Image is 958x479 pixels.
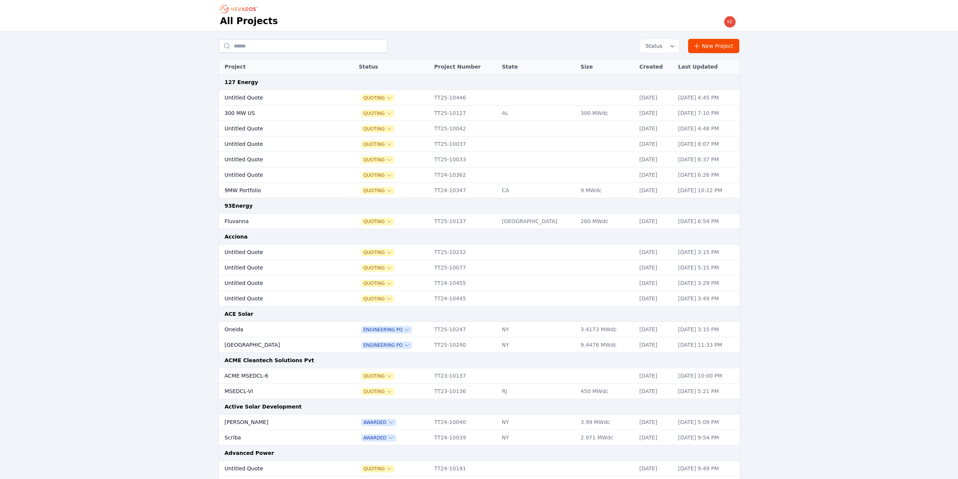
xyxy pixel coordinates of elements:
tr: Untitled QuoteQuotingTT24-10191[DATE][DATE] 9:49 PM [219,461,740,476]
td: TT25-10127 [431,106,498,121]
span: Quoting [362,265,394,271]
tr: MSEDCL-VIQuotingTT23-10136RJ450 MWdc[DATE][DATE] 5:21 PM [219,384,740,399]
tr: Untitled QuoteQuotingTT25-10232[DATE][DATE] 3:15 PM [219,245,740,260]
td: [DATE] [636,275,675,291]
tr: FluvannaQuotingTT25-10137[GEOGRAPHIC_DATA]200 MWdc[DATE][DATE] 6:54 PM [219,214,740,229]
td: NY [498,337,577,353]
button: Quoting [362,389,394,395]
span: Quoting [362,249,394,256]
span: Quoting [362,466,394,472]
td: [DATE] [636,415,675,430]
td: TT25-10042 [431,121,498,136]
td: [DATE] [636,368,675,384]
td: [DATE] 7:10 PM [675,106,740,121]
td: [DATE] [636,384,675,399]
td: [DATE] [636,106,675,121]
th: Project Number [431,59,498,75]
th: Size [577,59,635,75]
td: TT24-10455 [431,275,498,291]
td: Untitled Quote [219,260,337,275]
button: Engineering PO [362,327,411,333]
td: [DATE] [636,152,675,167]
td: ACE Solar [219,306,740,322]
td: 3.4173 MWdc [577,322,635,337]
span: Awarded [362,419,395,425]
td: Untitled Quote [219,167,337,183]
td: [DATE] [636,136,675,152]
td: [DATE] [636,461,675,476]
td: 127 Energy [219,75,740,90]
td: [DATE] 3:29 PM [675,275,740,291]
td: TT25-10232 [431,245,498,260]
button: Quoting [362,296,394,302]
td: [DATE] 9:49 PM [675,461,740,476]
td: 300 MWdc [577,106,635,121]
td: TT25-10037 [431,136,498,152]
tr: Untitled QuoteQuotingTT25-10037[DATE][DATE] 8:07 PM [219,136,740,152]
span: Quoting [362,373,394,379]
td: [DATE] [636,90,675,106]
button: Quoting [362,95,394,101]
td: [DATE] [636,337,675,353]
span: Quoting [362,280,394,286]
td: [DATE] 6:26 PM [675,167,740,183]
th: Project [219,59,337,75]
td: [DATE] 4:45 PM [675,90,740,106]
td: [DATE] 10:00 PM [675,368,740,384]
td: [GEOGRAPHIC_DATA] [498,214,577,229]
td: TT24-10039 [431,430,498,445]
td: [DATE] [636,260,675,275]
button: Engineering PO [362,342,411,348]
th: Created [636,59,675,75]
tr: Untitled QuoteQuotingTT25-10042[DATE][DATE] 4:48 PM [219,121,740,136]
td: TT25-10137 [431,214,498,229]
span: Status [643,42,663,50]
td: [DATE] [636,430,675,445]
tr: OneidaEngineering POTT25-10247NY3.4173 MWdc[DATE][DATE] 3:15 PM [219,322,740,337]
td: [DATE] 3:49 PM [675,291,740,306]
td: [DATE] 5:15 PM [675,260,740,275]
tr: Untitled QuoteQuotingTT25-10033[DATE][DATE] 8:37 PM [219,152,740,167]
td: TT23-10136 [431,384,498,399]
td: Untitled Quote [219,152,337,167]
td: Oneida [219,322,337,337]
td: TT25-10240 [431,337,498,353]
td: TT24-10347 [431,183,498,198]
td: 9 MWdc [577,183,635,198]
button: Quoting [362,141,394,147]
td: AL [498,106,577,121]
button: Status [640,39,679,53]
td: Untitled Quote [219,245,337,260]
td: ACME MSEDCL-6 [219,368,337,384]
tr: [GEOGRAPHIC_DATA]Engineering POTT25-10240NY9.4476 MWdc[DATE][DATE] 11:33 PM [219,337,740,353]
td: 2.971 MWdc [577,430,635,445]
button: Quoting [362,157,394,163]
td: [DATE] 8:07 PM [675,136,740,152]
tr: 300 MW USQuotingTT25-10127AL300 MWdc[DATE][DATE] 7:10 PM [219,106,740,121]
td: Active Solar Development [219,399,740,415]
td: Untitled Quote [219,90,337,106]
td: Acciona [219,229,740,245]
td: [DATE] [636,121,675,136]
td: NY [498,430,577,445]
td: Untitled Quote [219,121,337,136]
button: Quoting [362,126,394,132]
tr: 9MW PortfolioQuotingTT24-10347CA9 MWdc[DATE][DATE] 10:22 PM [219,183,740,198]
span: Quoting [362,188,394,194]
th: Last Updated [675,59,740,75]
button: Quoting [362,110,394,116]
td: [DATE] 3:15 PM [675,322,740,337]
td: TT24-10040 [431,415,498,430]
button: Awarded [362,435,395,441]
td: [DATE] 5:09 PM [675,415,740,430]
button: Quoting [362,219,394,225]
td: [DATE] 6:54 PM [675,214,740,229]
tr: Untitled QuoteQuotingTT25-10077[DATE][DATE] 5:15 PM [219,260,740,275]
td: [DATE] 11:33 PM [675,337,740,353]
